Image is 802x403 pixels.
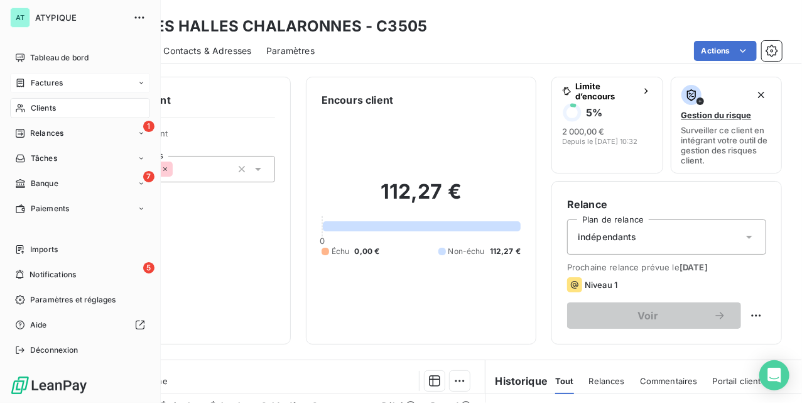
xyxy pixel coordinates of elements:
[31,102,56,114] span: Clients
[448,246,485,257] span: Non-échu
[30,244,58,255] span: Imports
[355,246,380,257] span: 0,00 €
[555,376,574,386] span: Tout
[586,106,602,119] h6: 5 %
[713,376,761,386] span: Portail client
[694,41,757,61] button: Actions
[322,179,521,217] h2: 112,27 €
[585,280,617,290] span: Niveau 1
[320,236,325,246] span: 0
[322,92,393,108] h6: Encours client
[671,77,783,174] button: Gestion du risqueSurveiller ce client en intégrant votre outil de gestion des risques client.
[111,15,427,38] h3: SAS LES HALLES CHALARONNES - C3505
[31,203,69,214] span: Paiements
[10,375,88,395] img: Logo LeanPay
[30,294,116,306] span: Paramètres et réglages
[567,262,766,272] span: Prochaine relance prévue le
[582,311,713,321] span: Voir
[10,8,30,28] div: AT
[30,128,63,139] span: Relances
[10,315,150,335] a: Aide
[35,13,126,23] span: ATYPIQUE
[680,262,708,272] span: [DATE]
[143,171,154,182] span: 7
[640,376,698,386] span: Commentaires
[266,45,315,57] span: Paramètres
[681,110,752,120] span: Gestion du risque
[30,52,89,63] span: Tableau de bord
[143,121,154,132] span: 1
[101,128,275,146] span: Propriétés Client
[30,269,76,280] span: Notifications
[31,178,58,189] span: Banque
[30,319,47,331] span: Aide
[562,126,604,136] span: 2 000,00 €
[575,81,637,101] span: Limite d’encours
[332,246,350,257] span: Échu
[578,231,637,243] span: indépendants
[485,373,548,389] h6: Historique
[31,153,57,164] span: Tâches
[567,197,766,212] h6: Relance
[30,345,79,356] span: Déconnexion
[163,45,251,57] span: Contacts & Adresses
[551,77,663,174] button: Limite d’encours5%2 000,00 €Depuis le [DATE] 10:32
[31,77,63,89] span: Factures
[490,246,521,257] span: 112,27 €
[759,360,789,390] div: Open Intercom Messenger
[589,376,625,386] span: Relances
[567,302,741,329] button: Voir
[143,262,154,273] span: 5
[562,138,637,145] span: Depuis le [DATE] 10:32
[76,92,275,108] h6: Informations client
[681,125,772,165] span: Surveiller ce client en intégrant votre outil de gestion des risques client.
[173,163,183,175] input: Ajouter une valeur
